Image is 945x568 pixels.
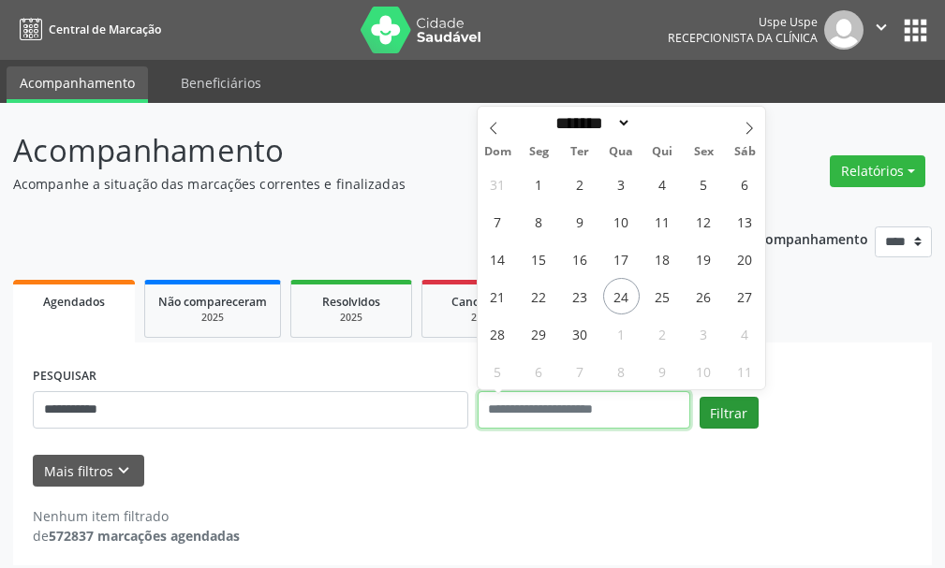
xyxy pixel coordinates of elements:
[521,203,557,240] span: Setembro 8, 2025
[49,22,161,37] span: Central de Marcação
[702,226,868,250] p: Ano de acompanhamento
[480,240,516,277] span: Setembro 14, 2025
[642,146,683,158] span: Qui
[33,506,240,526] div: Nenhum item filtrado
[727,166,763,202] span: Setembro 6, 2025
[724,146,765,158] span: Sáb
[668,14,818,30] div: Uspe Uspe
[562,166,598,202] span: Setembro 2, 2025
[686,240,722,277] span: Setembro 19, 2025
[603,278,640,314] span: Setembro 24, 2025
[562,353,598,389] span: Outubro 7, 2025
[158,294,267,310] span: Não compareceram
[480,353,516,389] span: Outubro 5, 2025
[521,353,557,389] span: Outubro 6, 2025
[480,203,516,240] span: Setembro 7, 2025
[478,146,519,158] span: Dom
[668,30,818,46] span: Recepcionista da clínica
[480,166,516,202] span: Agosto 31, 2025
[631,113,693,133] input: Year
[727,203,763,240] span: Setembro 13, 2025
[686,203,722,240] span: Setembro 12, 2025
[13,174,657,194] p: Acompanhe a situação das marcações correntes e finalizadas
[644,278,681,314] span: Setembro 25, 2025
[603,166,640,202] span: Setembro 3, 2025
[603,203,640,240] span: Setembro 10, 2025
[33,455,144,488] button: Mais filtroskeyboard_arrow_down
[562,278,598,314] span: Setembro 23, 2025
[727,240,763,277] span: Setembro 20, 2025
[603,353,640,389] span: Outubro 8, 2025
[451,294,514,310] span: Cancelados
[550,113,632,133] select: Month
[304,311,398,325] div: 2025
[436,311,529,325] div: 2025
[33,526,240,546] div: de
[562,315,598,352] span: Setembro 30, 2025
[562,203,598,240] span: Setembro 9, 2025
[727,315,763,352] span: Outubro 4, 2025
[559,146,600,158] span: Ter
[158,311,267,325] div: 2025
[521,315,557,352] span: Setembro 29, 2025
[644,203,681,240] span: Setembro 11, 2025
[600,146,642,158] span: Qua
[686,166,722,202] span: Setembro 5, 2025
[13,14,161,45] a: Central de Marcação
[168,66,274,99] a: Beneficiários
[644,240,681,277] span: Setembro 18, 2025
[686,315,722,352] span: Outubro 3, 2025
[700,397,759,429] button: Filtrar
[49,527,240,545] strong: 572837 marcações agendadas
[644,166,681,202] span: Setembro 4, 2025
[727,278,763,314] span: Setembro 27, 2025
[521,278,557,314] span: Setembro 22, 2025
[521,240,557,277] span: Setembro 15, 2025
[33,362,96,391] label: PESQUISAR
[603,315,640,352] span: Outubro 1, 2025
[871,17,892,37] i: 
[43,294,105,310] span: Agendados
[603,240,640,277] span: Setembro 17, 2025
[686,353,722,389] span: Outubro 10, 2025
[644,315,681,352] span: Outubro 2, 2025
[727,353,763,389] span: Outubro 11, 2025
[686,278,722,314] span: Setembro 26, 2025
[518,146,559,158] span: Seg
[899,14,932,47] button: apps
[562,240,598,277] span: Setembro 16, 2025
[521,166,557,202] span: Setembro 1, 2025
[13,127,657,174] p: Acompanhamento
[683,146,724,158] span: Sex
[830,155,925,187] button: Relatórios
[480,278,516,314] span: Setembro 21, 2025
[824,10,864,50] img: img
[113,460,134,481] i: keyboard_arrow_down
[322,294,380,310] span: Resolvidos
[7,66,148,103] a: Acompanhamento
[644,353,681,389] span: Outubro 9, 2025
[864,10,899,50] button: 
[480,315,516,352] span: Setembro 28, 2025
